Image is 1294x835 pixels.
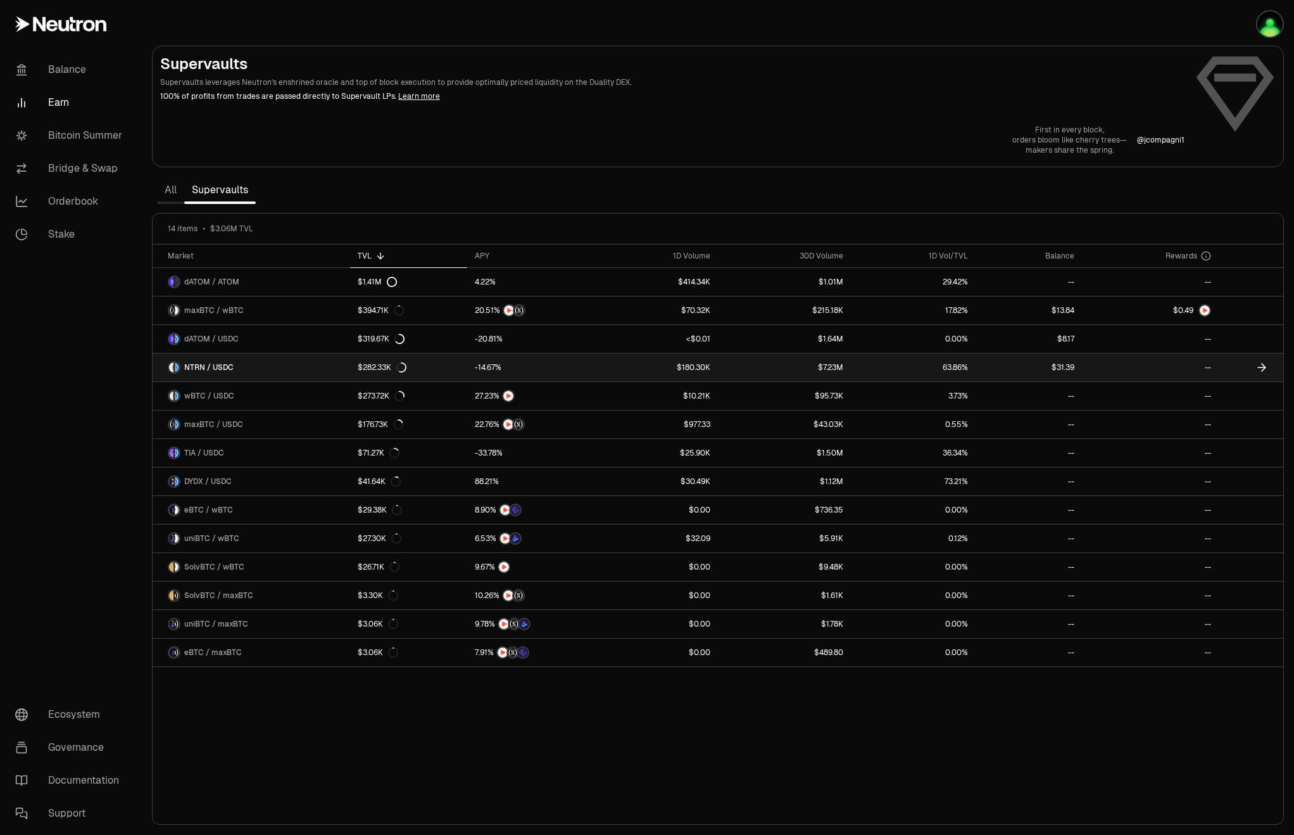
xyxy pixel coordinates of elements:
a: $0.00 [596,582,718,609]
span: eBTC / maxBTC [184,647,242,658]
button: NTRN [475,561,589,573]
a: 17.82% [851,296,976,324]
span: dATOM / ATOM [184,277,239,287]
a: NTRN Logo [1082,296,1218,324]
a: <$0.01 [596,325,718,353]
a: NTRNStructured PointsEtherFi Points [467,639,597,666]
a: $29.38K [350,496,467,524]
p: Supervaults leverages Neutron's enshrined oracle and top of block execution to provide optimally ... [160,77,1184,88]
img: wBTC Logo [175,533,179,544]
div: $71.27K [358,448,399,458]
img: Structured Points [509,619,519,629]
a: 0.00% [851,553,976,581]
a: -- [976,382,1082,410]
a: 36.34% [851,439,976,467]
span: maxBTC / USDC [184,419,243,430]
a: $215.18K [718,296,851,324]
a: -- [976,582,1082,609]
div: $29.38K [358,505,402,515]
a: $25.90K [596,439,718,467]
a: $71.27K [350,439,467,467]
a: $32.09 [596,525,718,552]
div: $273.72K [358,391,405,401]
a: $70.32K [596,296,718,324]
a: All [157,177,184,203]
img: Bedrock Diamonds [510,533,520,544]
a: $282.33K [350,354,467,381]
p: First in every block, [1012,125,1127,135]
img: dATOM Logo [169,334,173,344]
img: USDC Logo [175,362,179,373]
a: $180.30K [596,354,718,381]
a: $273.72K [350,382,467,410]
a: Bitcoin Summer [5,119,137,152]
a: Ecosystem [5,698,137,731]
span: maxBTC / wBTC [184,305,244,316]
div: $319.67K [358,334,405,344]
h2: Supervaults [160,54,1184,74]
a: uniBTC LogowBTC LogouniBTC / wBTC [153,525,350,552]
div: $26.71K [358,562,399,572]
a: $41.64K [350,468,467,495]
a: $489.80 [718,639,851,666]
img: USDC Logo [175,419,179,430]
span: $3.06M TVL [210,224,253,234]
a: Governance [5,731,137,764]
a: $1.64M [718,325,851,353]
a: NTRNEtherFi Points [467,496,597,524]
img: DYDX Logo [169,476,173,487]
button: NTRN [475,390,589,402]
a: -- [1082,553,1218,581]
a: -- [1082,639,1218,666]
a: -- [1082,382,1218,410]
button: NTRNStructured PointsEtherFi Points [475,646,589,659]
a: 0.55% [851,411,976,438]
span: Rewards [1165,251,1197,261]
img: USDC Logo [175,334,179,344]
p: 100% of profits from trades are passed directly to Supervault LPs. [160,91,1184,102]
a: -- [1082,325,1218,353]
a: -- [976,610,1082,638]
img: USDC Logo [175,476,179,487]
a: $26.71K [350,553,467,581]
a: Documentation [5,764,137,797]
a: -- [976,639,1082,666]
img: maxBTC Logo [169,419,173,430]
img: maxBTC Logo [175,647,179,658]
a: Stake [5,218,137,251]
a: eBTC LogomaxBTC LogoeBTC / maxBTC [153,639,350,666]
span: dATOM / USDC [184,334,239,344]
a: -- [976,439,1082,467]
a: $1.78K [718,610,851,638]
img: wBTC Logo [175,305,179,316]
div: Balance [983,251,1074,261]
div: Market [168,251,342,261]
a: 0.00% [851,496,976,524]
img: uniBTC Logo [169,533,173,544]
a: TIA LogoUSDC LogoTIA / USDC [153,439,350,467]
a: $1.41M [350,268,467,296]
a: -- [976,468,1082,495]
a: $8.17 [976,325,1082,353]
a: eBTC LogowBTC LogoeBTC / wBTC [153,496,350,524]
a: NTRNStructured Points [467,582,597,609]
a: NTRNStructured PointsBedrock Diamonds [467,610,597,638]
a: maxBTC LogowBTC LogomaxBTC / wBTC [153,296,350,324]
img: NTRN [499,619,509,629]
img: wBTC Logo [175,562,179,572]
a: $0.00 [596,496,718,524]
div: $176.73K [358,419,403,430]
a: $0.00 [596,639,718,666]
div: $3.06K [358,647,398,658]
a: Support [5,797,137,830]
a: $0.00 [596,610,718,638]
img: eBTC Logo [169,505,173,515]
a: -- [976,496,1082,524]
a: $736.35 [718,496,851,524]
span: NTRN / USDC [184,362,234,373]
a: $1.61K [718,582,851,609]
a: $414.34K [596,268,718,296]
a: wBTC LogoUSDC LogowBTC / USDC [153,382,350,410]
a: $1.50M [718,439,851,467]
a: SolvBTC LogowBTC LogoSolvBTC / wBTC [153,553,350,581]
